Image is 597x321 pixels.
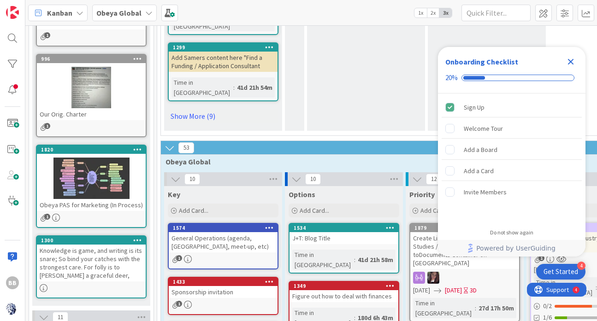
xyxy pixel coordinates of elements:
span: Options [289,190,315,199]
div: 996 [37,55,146,63]
div: 996Our Orig. Charter [37,55,146,120]
span: 1 [176,301,182,307]
span: : [596,282,597,292]
a: Show More (9) [168,109,278,123]
div: 1433Sponsorship invitation [169,278,278,298]
span: 1 [44,123,50,129]
span: Add Card... [300,206,329,215]
span: 3x [439,8,452,18]
div: 3D [470,286,477,295]
div: 20% [445,74,458,82]
span: : [233,82,235,93]
div: 4 [577,262,585,270]
div: J+T: Blog Title [290,232,398,244]
div: Time in [GEOGRAPHIC_DATA] [292,250,354,270]
div: Add a Card is incomplete. [442,161,582,181]
div: 1349 [294,283,398,289]
div: TD [410,272,519,284]
div: Checklist Container [438,47,585,257]
a: Powered by UserGuiding [443,240,581,257]
div: 1820 [37,146,146,154]
div: 41d 21h 58m [355,255,396,265]
div: 1820Obeya PAS for Marketing (In Process) [37,146,146,211]
div: 1534J+T: Blog Title [290,224,398,244]
div: Open Get Started checklist, remaining modules: 4 [536,264,585,280]
span: [DATE] [413,286,430,295]
span: 1 [44,214,50,220]
span: [DATE] [534,265,551,274]
div: 1300 [37,236,146,245]
b: Obeya Global [96,8,142,18]
div: 1534 [290,224,398,232]
div: Sign Up [464,102,485,113]
div: Sign Up is complete. [442,97,582,117]
span: 1x [414,8,427,18]
input: Quick Filter... [461,5,531,21]
div: 1433 [173,279,278,285]
div: Add Samers content here "Find a Funding / Application Consultant [169,52,278,72]
div: Welcome Tour [464,123,503,134]
span: 10 [305,174,321,185]
div: Figure out how to deal with finances [290,290,398,302]
div: 1879 [414,225,519,231]
div: Get Started [544,267,578,276]
span: 10 [184,174,200,185]
div: 1534 [294,225,398,231]
div: 1349Figure out how to deal with finances [290,282,398,302]
div: 1300Knowledge is game, and writing is its snare; So bind your catches with the strongest care. Fo... [37,236,146,281]
div: Create List of Qs / Topics for Case Studies / Interviews & Post toDocuments Container on [GEOGRAP... [410,232,519,269]
div: Checklist progress: 20% [445,74,578,82]
div: Checklist items [438,93,585,223]
span: Kanban [47,7,72,18]
span: 1 [176,255,182,261]
img: Visit kanbanzone.com [6,6,19,19]
div: 996 [41,56,146,62]
div: 1299 [169,43,278,52]
div: 1574 [169,224,278,232]
div: Time in [GEOGRAPHIC_DATA] [534,277,596,298]
div: 4 [48,4,50,11]
span: : [354,255,355,265]
div: 1879 [410,224,519,232]
span: : [475,303,476,313]
span: Key [168,190,180,199]
div: General Operations (agenda, [GEOGRAPHIC_DATA], meet-up, etc) [169,232,278,252]
span: 0 / 2 [543,301,552,311]
div: Invite Members is incomplete. [442,182,582,202]
div: Do not show again [490,229,533,236]
div: BB [6,276,19,289]
div: 27d 17h 50m [476,303,516,313]
img: avatar [6,302,19,315]
div: Add a Board [464,144,497,155]
div: 1299Add Samers content here "Find a Funding / Application Consultant [169,43,278,72]
div: 1574 [173,225,278,231]
span: 1 [44,32,50,38]
span: Priority [409,190,435,199]
div: Invite Members [464,187,507,198]
span: Powered by UserGuiding [476,243,556,254]
div: Time in [GEOGRAPHIC_DATA] [413,298,475,318]
span: Add Card... [420,206,450,215]
div: 1300 [41,237,146,244]
div: Sponsorship invitation [169,286,278,298]
div: Footer [438,240,585,257]
div: 41d 21h 54m [235,82,275,93]
span: Add Card... [179,206,208,215]
span: 2x [427,8,439,18]
div: Close Checklist [563,54,578,69]
span: 12 [426,174,442,185]
div: Add a Board is incomplete. [442,140,582,160]
div: Obeya PAS for Marketing (In Process) [37,199,146,211]
div: 1820 [41,146,146,153]
div: Onboarding Checklist [445,56,518,67]
div: 1574General Operations (agenda, [GEOGRAPHIC_DATA], meet-up, etc) [169,224,278,252]
span: 53 [178,142,194,153]
div: 1433 [169,278,278,286]
span: [DATE] [445,286,462,295]
div: Welcome Tour is incomplete. [442,118,582,139]
img: TD [427,272,439,284]
div: Our Orig. Charter [37,108,146,120]
div: Add a Card [464,165,494,176]
div: Time in [GEOGRAPHIC_DATA] [171,77,233,98]
div: Knowledge is game, and writing is its snare; So bind your catches with the strongest care. For fo... [37,245,146,281]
